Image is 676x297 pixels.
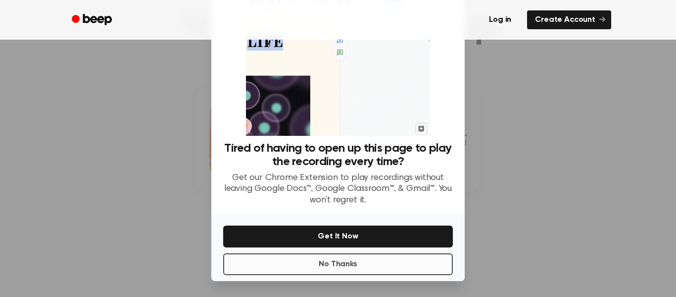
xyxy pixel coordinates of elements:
button: No Thanks [223,253,453,275]
a: Beep [65,10,121,30]
button: Get It Now [223,226,453,247]
h3: Tired of having to open up this page to play the recording every time? [223,142,453,169]
a: Log in [479,8,521,31]
p: Get our Chrome Extension to play recordings without leaving Google Docs™, Google Classroom™, & Gm... [223,173,453,206]
a: Create Account [527,10,611,29]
